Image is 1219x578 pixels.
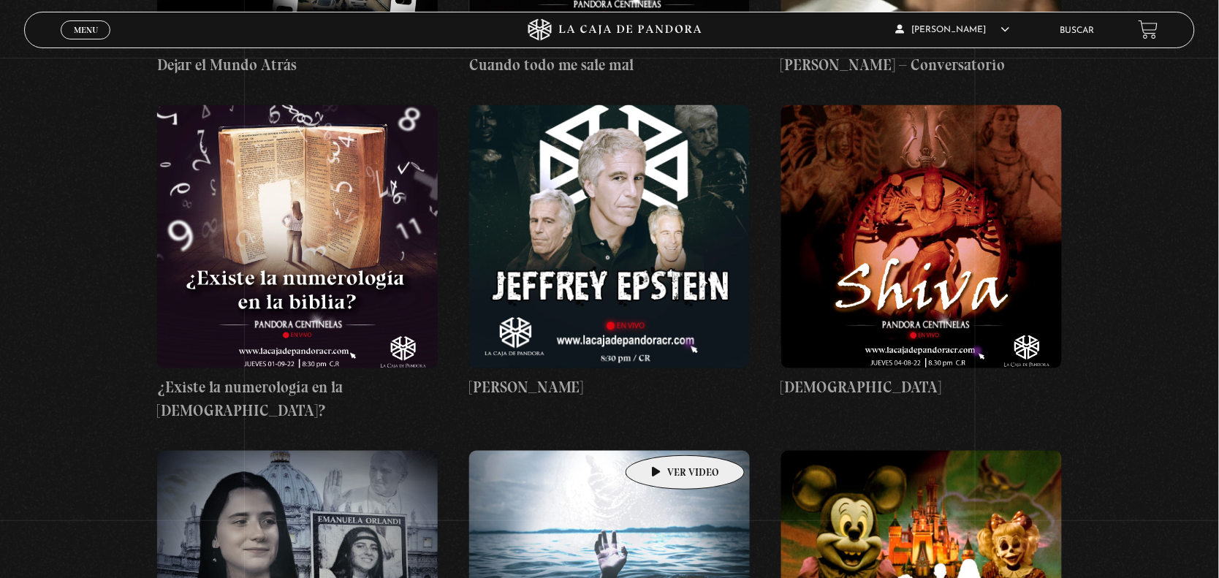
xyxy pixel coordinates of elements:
a: Buscar [1060,26,1095,35]
h4: Dejar el Mundo Atrás [157,53,438,77]
span: Menu [74,26,98,34]
h4: ¿Existe la numerología en la [DEMOGRAPHIC_DATA]? [157,376,438,422]
h4: [PERSON_NAME] [469,376,750,399]
h4: [DEMOGRAPHIC_DATA] [781,376,1062,399]
a: View your shopping cart [1139,20,1158,39]
a: [DEMOGRAPHIC_DATA] [781,105,1062,399]
span: Cerrar [69,38,103,48]
a: [PERSON_NAME] [469,105,750,399]
h4: Cuando todo me sale mal [469,53,750,77]
a: ¿Existe la numerología en la [DEMOGRAPHIC_DATA]? [157,105,438,422]
span: [PERSON_NAME] [895,26,1009,34]
h4: [PERSON_NAME] – Conversatorio [781,53,1062,77]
